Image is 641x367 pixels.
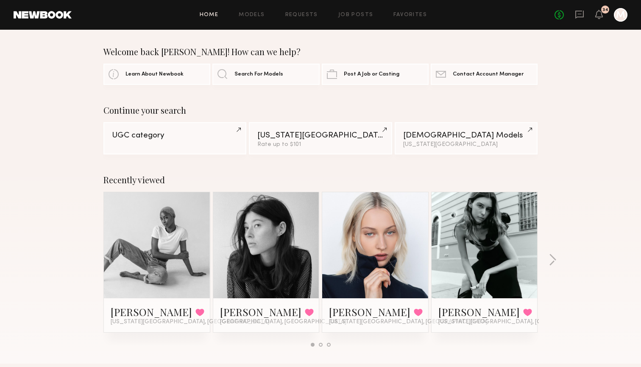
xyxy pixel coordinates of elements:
[322,64,429,85] a: Post A Job or Casting
[103,47,538,57] div: Welcome back [PERSON_NAME]! How can we help?
[329,305,410,319] a: [PERSON_NAME]
[438,305,520,319] a: [PERSON_NAME]
[220,305,301,319] a: [PERSON_NAME]
[249,122,392,154] a: [US_STATE][GEOGRAPHIC_DATA]Rate up to $101
[239,12,265,18] a: Models
[257,132,383,140] div: [US_STATE][GEOGRAPHIC_DATA]
[403,142,529,148] div: [US_STATE][GEOGRAPHIC_DATA]
[614,8,627,22] a: M
[338,12,373,18] a: Job Posts
[431,64,538,85] a: Contact Account Manager
[103,122,246,154] a: UGC category
[111,319,269,325] span: [US_STATE][GEOGRAPHIC_DATA], [GEOGRAPHIC_DATA]
[453,72,524,77] span: Contact Account Manager
[395,122,538,154] a: [DEMOGRAPHIC_DATA] Models[US_STATE][GEOGRAPHIC_DATA]
[212,64,319,85] a: Search For Models
[112,132,238,140] div: UGC category
[344,72,399,77] span: Post A Job or Casting
[220,319,346,325] span: [GEOGRAPHIC_DATA], [GEOGRAPHIC_DATA]
[111,305,192,319] a: [PERSON_NAME]
[602,8,608,12] div: 34
[285,12,318,18] a: Requests
[125,72,184,77] span: Learn About Newbook
[329,319,488,325] span: [US_STATE][GEOGRAPHIC_DATA], [GEOGRAPHIC_DATA]
[103,105,538,115] div: Continue your search
[438,319,597,325] span: [US_STATE][GEOGRAPHIC_DATA], [GEOGRAPHIC_DATA]
[234,72,283,77] span: Search For Models
[103,64,210,85] a: Learn About Newbook
[257,142,383,148] div: Rate up to $101
[103,175,538,185] div: Recently viewed
[200,12,219,18] a: Home
[403,132,529,140] div: [DEMOGRAPHIC_DATA] Models
[393,12,427,18] a: Favorites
